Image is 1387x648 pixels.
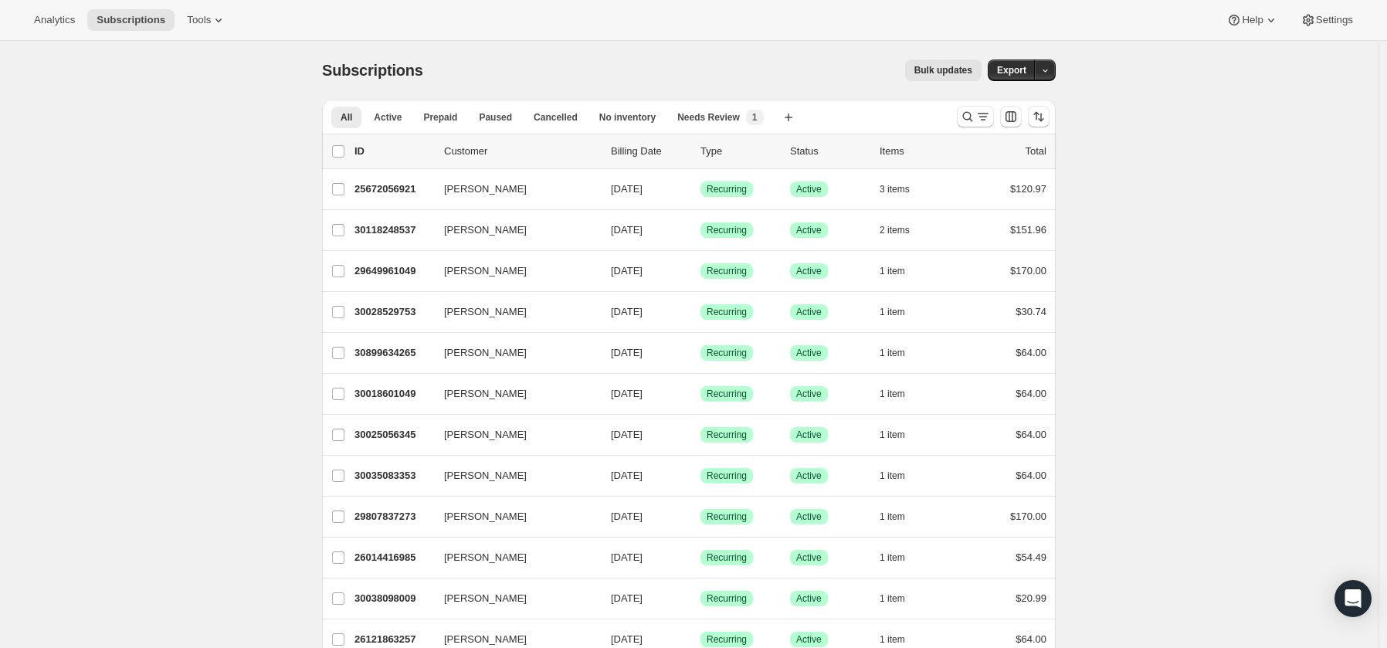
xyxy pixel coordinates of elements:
[880,547,922,568] button: 1 item
[880,260,922,282] button: 1 item
[796,265,822,277] span: Active
[444,182,527,197] span: [PERSON_NAME]
[354,386,432,402] p: 30018601049
[1016,306,1046,317] span: $30.74
[611,429,643,440] span: [DATE]
[354,304,432,320] p: 30028529753
[435,545,589,570] button: [PERSON_NAME]
[374,111,402,124] span: Active
[444,427,527,443] span: [PERSON_NAME]
[611,224,643,236] span: [DATE]
[611,347,643,358] span: [DATE]
[354,550,432,565] p: 26014416985
[880,588,922,609] button: 1 item
[354,222,432,238] p: 30118248537
[435,341,589,365] button: [PERSON_NAME]
[880,388,905,400] span: 1 item
[677,111,740,124] span: Needs Review
[880,144,957,159] div: Items
[707,511,747,523] span: Recurring
[707,551,747,564] span: Recurring
[1016,347,1046,358] span: $64.00
[1016,470,1046,481] span: $64.00
[611,388,643,399] span: [DATE]
[707,633,747,646] span: Recurring
[423,111,457,124] span: Prepaid
[444,386,527,402] span: [PERSON_NAME]
[611,183,643,195] span: [DATE]
[1217,9,1287,31] button: Help
[354,182,432,197] p: 25672056921
[1016,633,1046,645] span: $64.00
[790,144,867,159] p: Status
[25,9,84,31] button: Analytics
[880,592,905,605] span: 1 item
[435,586,589,611] button: [PERSON_NAME]
[1000,106,1022,127] button: Customize table column order and visibility
[354,178,1046,200] div: 25672056921[PERSON_NAME][DATE]SuccessRecurringSuccessActive3 items$120.97
[435,300,589,324] button: [PERSON_NAME]
[354,144,432,159] p: ID
[707,429,747,441] span: Recurring
[354,427,432,443] p: 30025056345
[880,183,910,195] span: 3 items
[1016,592,1046,604] span: $20.99
[34,14,75,26] span: Analytics
[444,550,527,565] span: [PERSON_NAME]
[354,219,1046,241] div: 30118248537[PERSON_NAME][DATE]SuccessRecurringSuccessActive2 items$151.96
[707,306,747,318] span: Recurring
[1010,183,1046,195] span: $120.97
[354,468,432,483] p: 30035083353
[354,591,432,606] p: 30038098009
[1026,144,1046,159] p: Total
[880,347,905,359] span: 1 item
[435,177,589,202] button: [PERSON_NAME]
[354,465,1046,487] div: 30035083353[PERSON_NAME][DATE]SuccessRecurringSuccessActive1 item$64.00
[1016,429,1046,440] span: $64.00
[796,224,822,236] span: Active
[880,301,922,323] button: 1 item
[880,429,905,441] span: 1 item
[1016,388,1046,399] span: $64.00
[707,347,747,359] span: Recurring
[1010,265,1046,277] span: $170.00
[354,345,432,361] p: 30899634265
[905,59,982,81] button: Bulk updates
[322,62,423,79] span: Subscriptions
[354,263,432,279] p: 29649961049
[354,383,1046,405] div: 30018601049[PERSON_NAME][DATE]SuccessRecurringSuccessActive1 item$64.00
[341,111,352,124] span: All
[534,111,578,124] span: Cancelled
[700,144,778,159] div: Type
[479,111,512,124] span: Paused
[444,304,527,320] span: [PERSON_NAME]
[796,388,822,400] span: Active
[796,551,822,564] span: Active
[435,218,589,243] button: [PERSON_NAME]
[776,107,801,128] button: Create new view
[611,144,688,159] p: Billing Date
[435,422,589,447] button: [PERSON_NAME]
[1242,14,1263,26] span: Help
[354,342,1046,364] div: 30899634265[PERSON_NAME][DATE]SuccessRecurringSuccessActive1 item$64.00
[1028,106,1050,127] button: Sort the results
[354,506,1046,528] div: 29807837273[PERSON_NAME][DATE]SuccessRecurringSuccessActive1 item$170.00
[880,511,905,523] span: 1 item
[752,111,758,124] span: 1
[444,468,527,483] span: [PERSON_NAME]
[988,59,1036,81] button: Export
[444,509,527,524] span: [PERSON_NAME]
[444,632,527,647] span: [PERSON_NAME]
[178,9,236,31] button: Tools
[707,470,747,482] span: Recurring
[444,222,527,238] span: [PERSON_NAME]
[354,144,1046,159] div: IDCustomerBilling DateTypeStatusItemsTotal
[880,551,905,564] span: 1 item
[1316,14,1353,26] span: Settings
[354,301,1046,323] div: 30028529753[PERSON_NAME][DATE]SuccessRecurringSuccessActive1 item$30.74
[997,64,1026,76] span: Export
[187,14,211,26] span: Tools
[796,306,822,318] span: Active
[796,347,822,359] span: Active
[97,14,165,26] span: Subscriptions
